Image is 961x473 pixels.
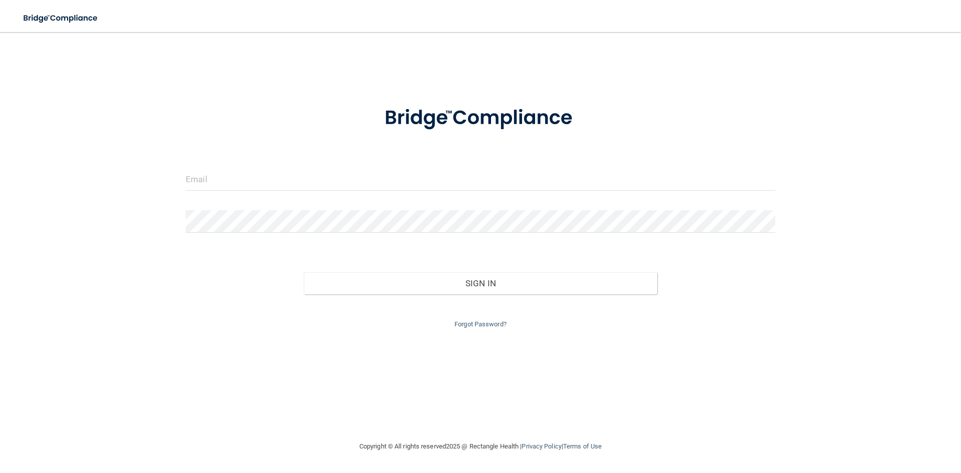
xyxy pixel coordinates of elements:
[186,168,775,191] input: Email
[454,320,507,328] a: Forgot Password?
[304,272,658,294] button: Sign In
[298,430,663,462] div: Copyright © All rights reserved 2025 @ Rectangle Health | |
[364,92,597,144] img: bridge_compliance_login_screen.278c3ca4.svg
[522,442,561,450] a: Privacy Policy
[15,8,107,29] img: bridge_compliance_login_screen.278c3ca4.svg
[563,442,602,450] a: Terms of Use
